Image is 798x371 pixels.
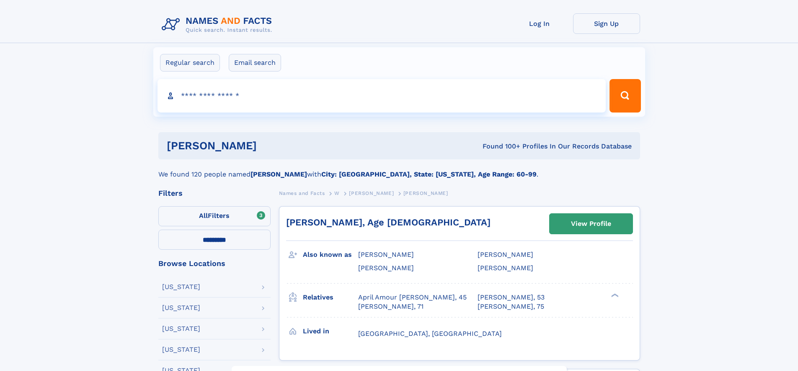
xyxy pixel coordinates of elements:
[334,188,340,198] a: W
[303,248,358,262] h3: Also known as
[162,284,200,290] div: [US_STATE]
[609,79,640,113] button: Search Button
[334,190,340,196] span: W
[167,141,370,151] h1: [PERSON_NAME]
[158,159,640,179] div: We found 120 people named with .
[199,212,208,220] span: All
[506,13,573,34] a: Log In
[358,330,502,338] span: [GEOGRAPHIC_DATA], [GEOGRAPHIC_DATA]
[550,214,633,234] a: View Profile
[162,346,200,353] div: [US_STATE]
[478,302,544,311] a: [PERSON_NAME], 75
[349,188,394,198] a: [PERSON_NAME]
[158,260,271,267] div: Browse Locations
[478,264,533,272] span: [PERSON_NAME]
[158,13,279,36] img: Logo Names and Facts
[358,302,424,311] a: [PERSON_NAME], 71
[251,170,307,178] b: [PERSON_NAME]
[609,292,619,298] div: ❯
[158,206,271,226] label: Filters
[160,54,220,72] label: Regular search
[573,13,640,34] a: Sign Up
[571,214,611,233] div: View Profile
[158,189,271,197] div: Filters
[403,190,448,196] span: [PERSON_NAME]
[303,324,358,338] h3: Lived in
[162,304,200,311] div: [US_STATE]
[158,79,606,113] input: search input
[358,293,467,302] a: April Amour [PERSON_NAME], 45
[286,217,491,228] a: [PERSON_NAME], Age [DEMOGRAPHIC_DATA]
[162,325,200,332] div: [US_STATE]
[349,190,394,196] span: [PERSON_NAME]
[478,251,533,258] span: [PERSON_NAME]
[369,142,632,151] div: Found 100+ Profiles In Our Records Database
[321,170,537,178] b: City: [GEOGRAPHIC_DATA], State: [US_STATE], Age Range: 60-99
[279,188,325,198] a: Names and Facts
[358,264,414,272] span: [PERSON_NAME]
[478,293,545,302] a: [PERSON_NAME], 53
[303,290,358,304] h3: Relatives
[229,54,281,72] label: Email search
[358,251,414,258] span: [PERSON_NAME]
